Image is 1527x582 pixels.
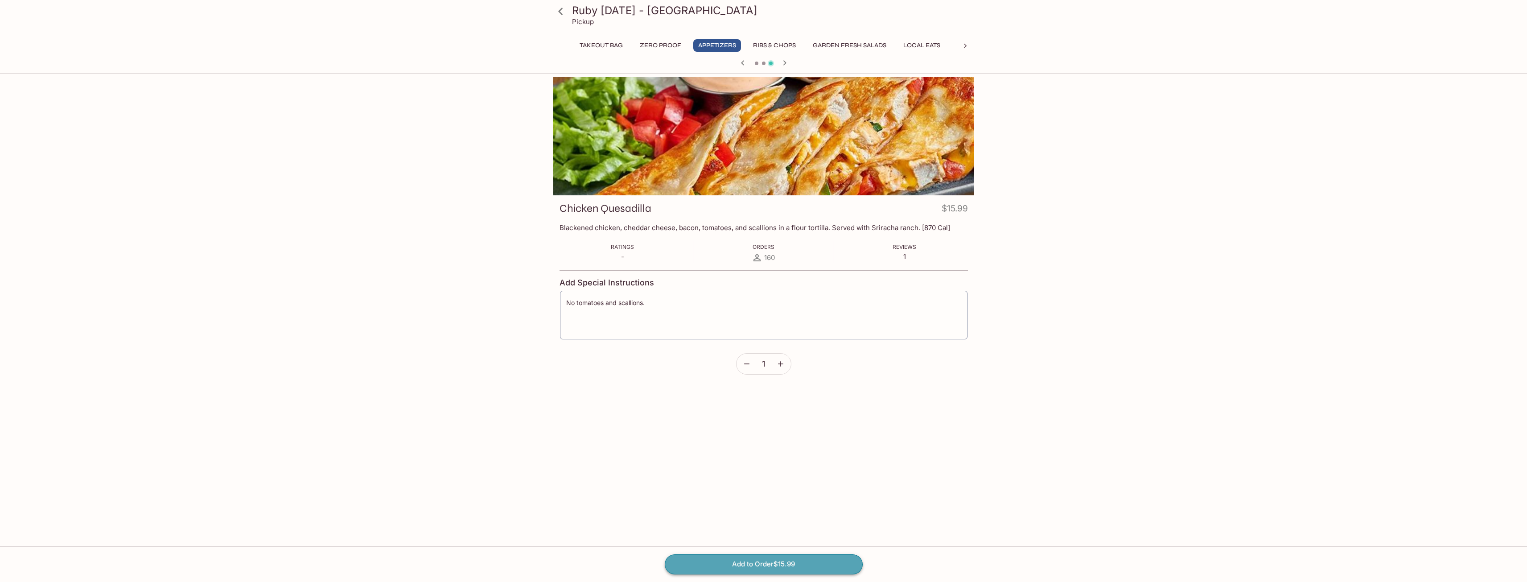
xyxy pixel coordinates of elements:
span: Reviews [893,244,916,250]
p: Pickup [572,17,594,26]
h4: $15.99 [942,202,968,219]
span: 160 [764,253,775,262]
h3: Chicken Quesadilla [560,202,651,215]
button: Zero Proof [635,39,686,52]
h4: Add Special Instructions [560,278,968,288]
span: 1 [762,359,765,369]
button: Local Eats [898,39,945,52]
button: Chicken [952,39,992,52]
span: Ratings [611,244,634,250]
button: Garden Fresh Salads [808,39,891,52]
button: Ribs & Chops [748,39,801,52]
p: 1 [893,252,916,261]
h3: Ruby [DATE] - [GEOGRAPHIC_DATA] [572,4,971,17]
span: Orders [753,244,774,250]
div: Chicken Quesadilla [553,77,974,195]
button: Appetizers [693,39,741,52]
button: Add to Order$15.99 [665,554,863,574]
button: Takeout Bag [575,39,628,52]
p: - [611,252,634,261]
p: Blackened chicken, cheddar cheese, bacon, tomatoes, and scallions in a flour tortilla. Served wit... [560,223,968,232]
